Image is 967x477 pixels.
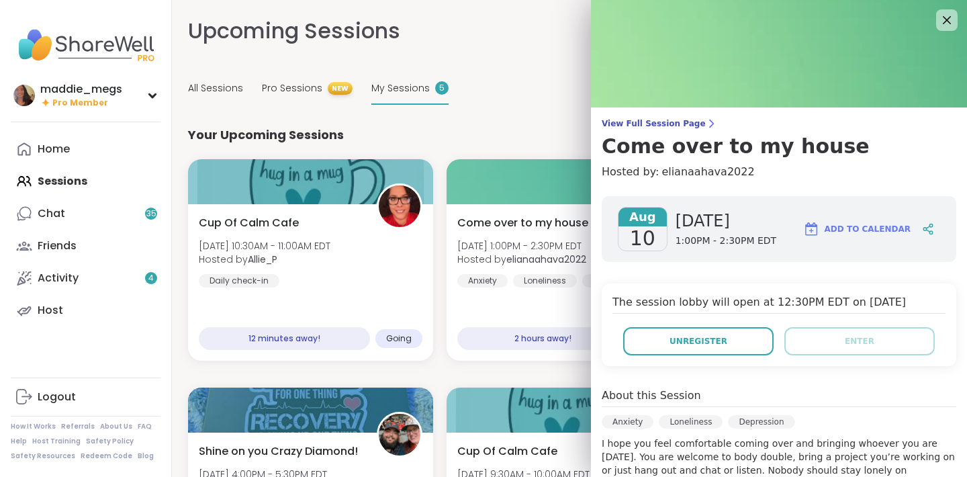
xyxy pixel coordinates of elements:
[11,451,75,461] a: Safety Resources
[52,97,108,109] span: Pro Member
[11,437,27,446] a: Help
[676,234,777,248] span: 1:00PM - 2:30PM EDT
[457,443,557,460] span: Cup Of Calm Cafe
[199,274,279,288] div: Daily check-in
[379,414,420,456] img: Dom_F
[148,273,154,284] span: 4
[199,253,330,266] span: Hosted by
[11,422,56,431] a: How It Works
[32,437,81,446] a: Host Training
[676,210,777,232] span: [DATE]
[61,422,95,431] a: Referrals
[803,221,819,237] img: ShareWell Logomark
[188,126,344,143] h2: Your Upcoming Sessions
[457,253,586,266] span: Hosted by
[602,164,956,180] h4: Hosted by:
[11,262,160,294] a: Activity4
[38,142,70,157] div: Home
[784,327,935,355] button: Enter
[11,21,160,69] img: ShareWell Nav Logo
[386,333,412,344] span: Going
[630,226,655,251] span: 10
[670,335,727,347] span: Unregister
[728,415,794,429] div: Depression
[661,164,754,180] span: elianaahava2022
[602,118,956,129] span: View Full Session Page
[199,239,330,253] span: [DATE] 10:30AM - 11:00AM EDT
[11,230,160,262] a: Friends
[825,223,911,235] span: Add to Calendar
[199,215,299,231] span: Cup Of Calm Cafe
[262,81,322,95] span: Pro Sessions
[659,415,723,429] div: Loneliness
[623,327,774,355] button: Unregister
[38,390,76,404] div: Logout
[11,381,160,413] a: Logout
[457,327,629,350] div: 2 hours away!
[602,388,701,404] h4: About this Session
[11,133,160,165] a: Home
[138,422,152,431] a: FAQ
[379,185,420,227] img: Allie_P
[602,134,956,159] h3: Come over to my house
[612,294,946,314] h4: The session lobby will open at 12:30PM EDT on [DATE]
[100,422,132,431] a: About Us
[38,238,77,253] div: Friends
[199,443,358,460] span: Shine on you Crazy Diamond!
[138,451,154,461] a: Blog
[435,81,449,95] div: 5
[371,81,430,95] span: My Sessions
[328,82,353,95] span: NEW
[188,81,243,95] span: All Sessions
[199,327,370,350] div: 12 minutes away!
[618,208,667,226] span: Aug
[602,415,653,429] div: Anxiety
[798,213,916,245] button: Add to Calendar
[81,451,132,461] a: Redeem Code
[513,274,577,288] div: Loneliness
[40,82,122,97] div: maddie_megs
[146,208,156,220] span: 35
[188,16,400,46] h2: Upcoming Sessions
[582,274,649,288] div: Depression
[457,215,588,231] span: Come over to my house
[602,118,956,159] a: View Full Session PageCome over to my house
[86,437,134,446] a: Safety Policy
[38,303,63,318] div: Host
[11,294,160,327] a: Host
[38,206,65,221] div: Chat
[38,271,79,286] div: Activity
[506,253,586,266] b: elianaahava2022
[845,335,874,347] span: Enter
[11,198,160,230] a: Chat35
[248,253,277,266] b: Allie_P
[457,239,586,253] span: [DATE] 1:00PM - 2:30PM EDT
[457,274,508,288] div: Anxiety
[13,85,35,106] img: maddie_megs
